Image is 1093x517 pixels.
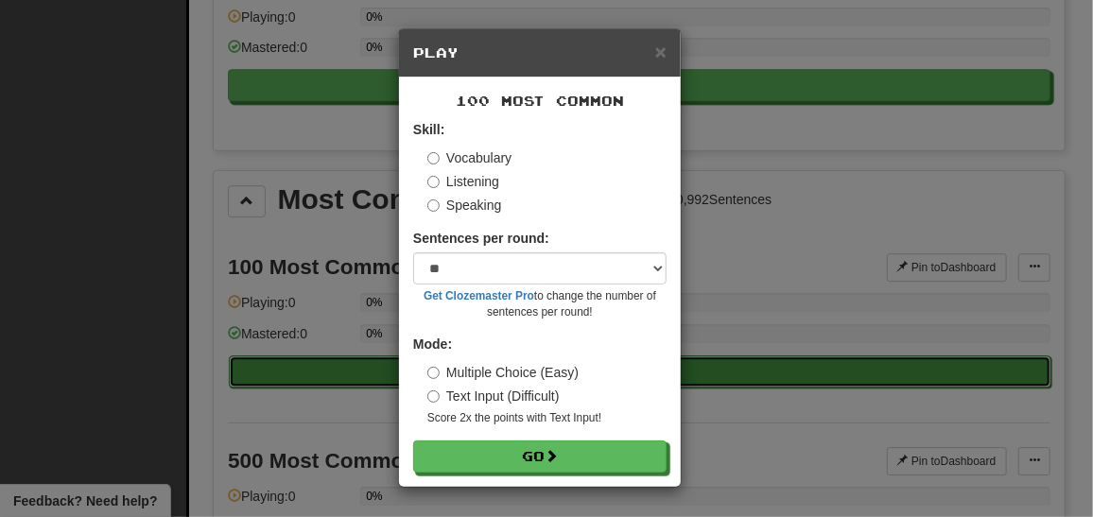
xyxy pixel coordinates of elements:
[413,336,452,352] strong: Mode:
[427,172,499,191] label: Listening
[427,196,501,215] label: Speaking
[424,289,534,302] a: Get Clozemaster Pro
[427,199,440,212] input: Speaking
[655,41,667,62] span: ×
[427,410,667,426] small: Score 2x the points with Text Input !
[427,367,440,379] input: Multiple Choice (Easy)
[413,288,667,320] small: to change the number of sentences per round!
[413,229,549,248] label: Sentences per round:
[413,43,667,62] h5: Play
[427,387,560,405] label: Text Input (Difficult)
[427,390,440,403] input: Text Input (Difficult)
[413,440,667,473] button: Go
[427,148,512,167] label: Vocabulary
[413,122,444,137] strong: Skill:
[456,93,624,109] span: 100 Most Common
[655,42,667,61] button: Close
[427,363,579,382] label: Multiple Choice (Easy)
[427,176,440,188] input: Listening
[427,152,440,164] input: Vocabulary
